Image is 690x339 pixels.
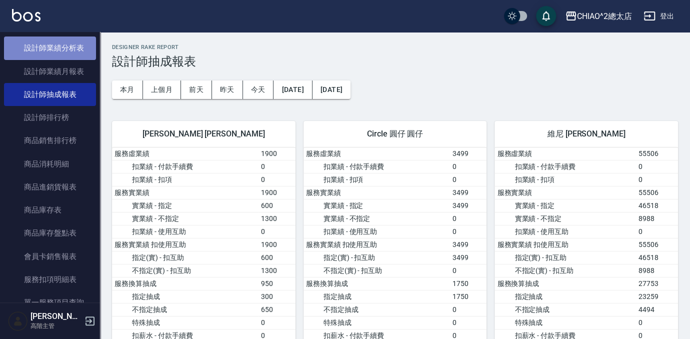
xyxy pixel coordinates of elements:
[494,225,635,238] td: 扣業績 - 使用互助
[112,212,258,225] td: 實業績 - 不指定
[494,277,635,290] td: 服務換算抽成
[112,316,258,329] td: 特殊抽成
[312,80,350,99] button: [DATE]
[258,277,295,290] td: 950
[258,290,295,303] td: 300
[12,9,40,21] img: Logo
[303,303,450,316] td: 不指定抽成
[258,303,295,316] td: 650
[494,316,635,329] td: 特殊抽成
[494,290,635,303] td: 指定抽成
[112,238,258,251] td: 服務實業績 扣使用互助
[303,277,450,290] td: 服務換算抽成
[303,212,450,225] td: 實業績 - 不指定
[258,316,295,329] td: 0
[112,54,678,68] h3: 設計師抽成報表
[4,129,96,152] a: 商品銷售排行榜
[303,147,450,160] td: 服務虛業績
[258,147,295,160] td: 1900
[4,198,96,221] a: 商品庫存表
[636,173,678,186] td: 0
[450,199,487,212] td: 3499
[4,221,96,244] a: 商品庫存盤點表
[112,277,258,290] td: 服務換算抽成
[636,160,678,173] td: 0
[4,36,96,59] a: 設計師業績分析表
[212,80,243,99] button: 昨天
[258,264,295,277] td: 1300
[450,212,487,225] td: 0
[494,147,635,160] td: 服務虛業績
[243,80,274,99] button: 今天
[4,106,96,129] a: 設計師排行榜
[636,199,678,212] td: 46518
[258,186,295,199] td: 1900
[258,225,295,238] td: 0
[450,277,487,290] td: 1750
[636,225,678,238] td: 0
[450,316,487,329] td: 0
[636,264,678,277] td: 8988
[303,238,450,251] td: 服務實業績 扣使用互助
[636,147,678,160] td: 55506
[4,175,96,198] a: 商品進銷貨報表
[494,264,635,277] td: 不指定(實) - 扣互助
[124,129,283,139] span: [PERSON_NAME] [PERSON_NAME]
[636,186,678,199] td: 55506
[639,7,678,25] button: 登出
[30,321,81,330] p: 高階主管
[450,238,487,251] td: 3499
[494,199,635,212] td: 實業績 - 指定
[303,186,450,199] td: 服務實業績
[112,303,258,316] td: 不指定抽成
[494,173,635,186] td: 扣業績 - 扣項
[450,160,487,173] td: 0
[112,290,258,303] td: 指定抽成
[258,238,295,251] td: 1900
[258,173,295,186] td: 0
[494,212,635,225] td: 實業績 - 不指定
[450,186,487,199] td: 3499
[303,264,450,277] td: 不指定(實) - 扣互助
[4,291,96,314] a: 單一服務項目查詢
[494,303,635,316] td: 不指定抽成
[258,199,295,212] td: 600
[258,160,295,173] td: 0
[112,147,258,160] td: 服務虛業績
[4,152,96,175] a: 商品消耗明細
[494,160,635,173] td: 扣業績 - 付款手續費
[636,316,678,329] td: 0
[4,83,96,106] a: 設計師抽成報表
[303,316,450,329] td: 特殊抽成
[636,277,678,290] td: 27753
[303,225,450,238] td: 扣業績 - 使用互助
[450,147,487,160] td: 3499
[450,290,487,303] td: 1750
[112,264,258,277] td: 不指定(實) - 扣互助
[494,238,635,251] td: 服務實業績 扣使用互助
[258,212,295,225] td: 1300
[450,303,487,316] td: 0
[636,251,678,264] td: 46518
[112,225,258,238] td: 扣業績 - 使用互助
[450,264,487,277] td: 0
[303,173,450,186] td: 扣業績 - 扣項
[8,311,28,331] img: Person
[181,80,212,99] button: 前天
[506,129,666,139] span: 維尼 [PERSON_NAME]
[112,160,258,173] td: 扣業績 - 付款手續費
[112,186,258,199] td: 服務實業績
[4,60,96,83] a: 設計師業績月報表
[112,173,258,186] td: 扣業績 - 扣項
[450,173,487,186] td: 0
[112,44,678,50] h2: Designer Rake Report
[273,80,312,99] button: [DATE]
[577,10,632,22] div: CHIAO^2總太店
[30,311,81,321] h5: [PERSON_NAME]
[303,199,450,212] td: 實業績 - 指定
[636,238,678,251] td: 55506
[636,290,678,303] td: 23259
[4,245,96,268] a: 會員卡銷售報表
[303,160,450,173] td: 扣業績 - 付款手續費
[143,80,181,99] button: 上個月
